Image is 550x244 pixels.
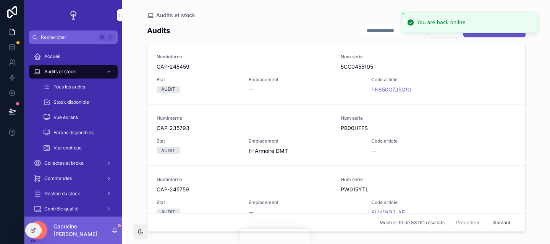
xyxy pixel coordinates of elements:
span: CAP-245759 [157,186,332,193]
span: Montrer 10 de 88761 résultats [380,220,445,226]
a: NuminterneCAP-245759Num sériePW015YTLÉtatAUDITEmplacement--Code articlePL14WG2_AE [147,166,525,227]
span: K [108,34,114,40]
a: Gestion du stock [29,187,118,201]
img: App logo [67,9,79,21]
span: Code article [371,138,454,144]
span: Num série [341,115,516,121]
div: AUDIT [161,147,175,154]
span: Code article [371,77,454,83]
span: Collectes et broke [44,160,84,166]
div: AUDIT [161,209,175,215]
span: PB00HFFS [341,124,516,132]
a: Audits et stock [29,65,118,79]
a: Stock disponible [38,95,118,109]
a: Tous les audits [38,80,118,94]
div: You are back online [417,19,465,26]
a: PL14WG2_AE [371,209,405,216]
span: Audits et stock [44,69,76,75]
span: 5CG0455105 [341,63,516,71]
span: État [157,138,239,144]
span: Audits et stock [156,11,195,19]
span: Vue exotique [53,145,82,151]
a: Collectes et broke [29,156,118,170]
span: H-Armoire DMT [249,147,288,155]
span: Ecrans disponibles [53,130,94,136]
span: Gestion du stock [44,191,80,197]
span: -- [371,147,376,155]
span: Contrôle qualité [44,206,79,212]
span: CAP-235793 [157,124,332,132]
span: -- [249,86,253,93]
button: Close toast [400,10,407,18]
a: Contrôle qualité [29,202,118,216]
span: Commandes [44,175,72,181]
a: Vue écrans [38,111,118,124]
a: Audits et stock [147,11,195,19]
span: Numinterne [157,115,332,121]
span: État [157,199,239,205]
span: -- [249,209,253,216]
a: NuminterneCAP-235793Num sériePB00HFFSÉtatAUDITEmplacementH-Armoire DMTCode article-- [147,104,525,166]
span: Rechercher [41,34,95,40]
span: Numinterne [157,177,332,183]
span: Code article [371,199,454,205]
span: Numinterne [157,54,332,60]
a: Accueil [29,50,118,63]
span: Emplacement [249,138,362,144]
h1: Audits [147,26,170,36]
span: PW015YTL [341,186,516,193]
span: Accueil [44,53,60,59]
p: Capucine [PERSON_NAME] [53,223,112,238]
a: PH850G7_I5G10 [371,86,411,93]
span: Num série [341,54,516,60]
span: Emplacement [249,77,362,83]
span: Stock disponible [53,99,89,105]
span: Tous les audits [53,84,85,90]
a: Ecrans disponibles [38,126,118,140]
span: CAP-245459 [157,63,332,71]
a: NuminterneCAP-245459Num série5CG0455105ÉtatAUDITEmplacement--Code articlePH850G7_I5G10 [147,43,525,104]
div: AUDIT [161,86,175,93]
span: Vue écrans [53,114,78,120]
a: Vue exotique [38,141,118,155]
button: Suivant [488,217,516,228]
span: Emplacement [249,199,362,205]
span: État [157,77,239,83]
span: Num série [341,177,516,183]
div: scrollable content [24,44,122,217]
a: Commandes [29,172,118,185]
button: RechercherK [29,30,118,44]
